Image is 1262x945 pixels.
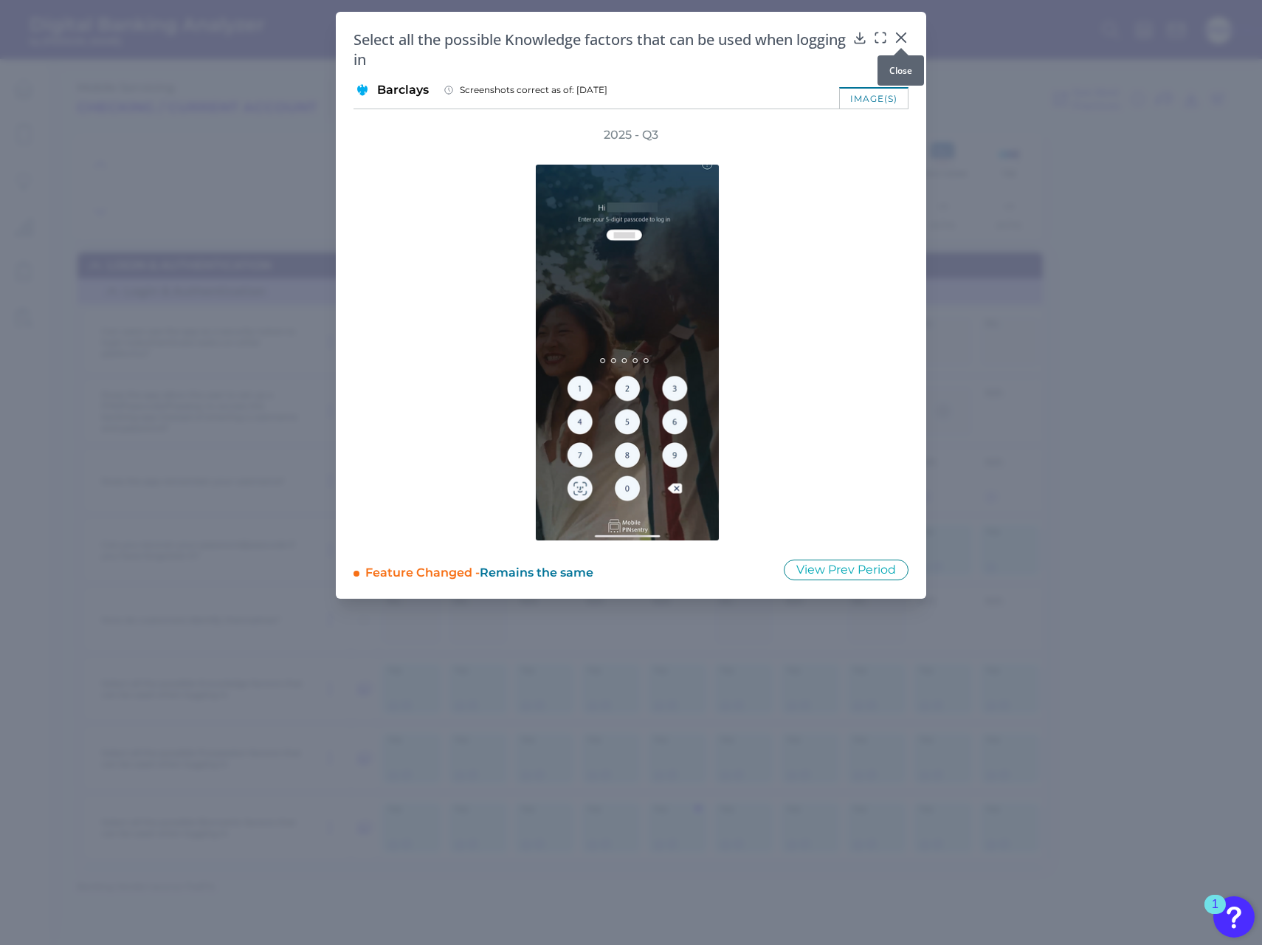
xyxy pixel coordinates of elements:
[839,87,908,109] div: image(s)
[480,566,593,580] span: Remains the same
[377,82,429,98] span: Barclays
[354,30,846,69] h2: Select all the possible Knowledge factors that can be used when logging in
[535,164,720,541] img: Barclays-UK-2025-Q2-RC-MOS-Login Landing.png
[1212,904,1218,924] div: 1
[784,560,908,580] button: View Prev Period
[1213,896,1255,938] button: Open Resource Center, 1 new notification
[877,55,924,86] div: Close
[604,127,658,143] h3: 2025 - Q3
[365,559,764,581] div: Feature Changed -
[354,81,371,99] img: Barclays
[460,84,607,96] span: Screenshots correct as of: [DATE]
